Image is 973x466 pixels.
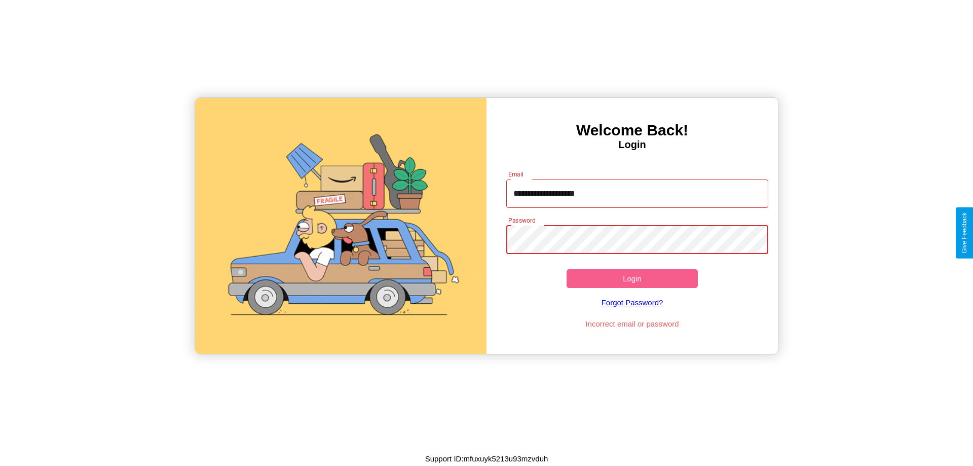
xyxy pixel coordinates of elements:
[501,317,764,331] p: Incorrect email or password
[425,452,548,465] p: Support ID: mfuxuyk5213u93mzvduh
[508,216,535,225] label: Password
[961,212,968,254] div: Give Feedback
[195,98,486,354] img: gif
[486,139,778,151] h4: Login
[501,288,764,317] a: Forgot Password?
[567,269,698,288] button: Login
[486,122,778,139] h3: Welcome Back!
[508,170,524,178] label: Email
